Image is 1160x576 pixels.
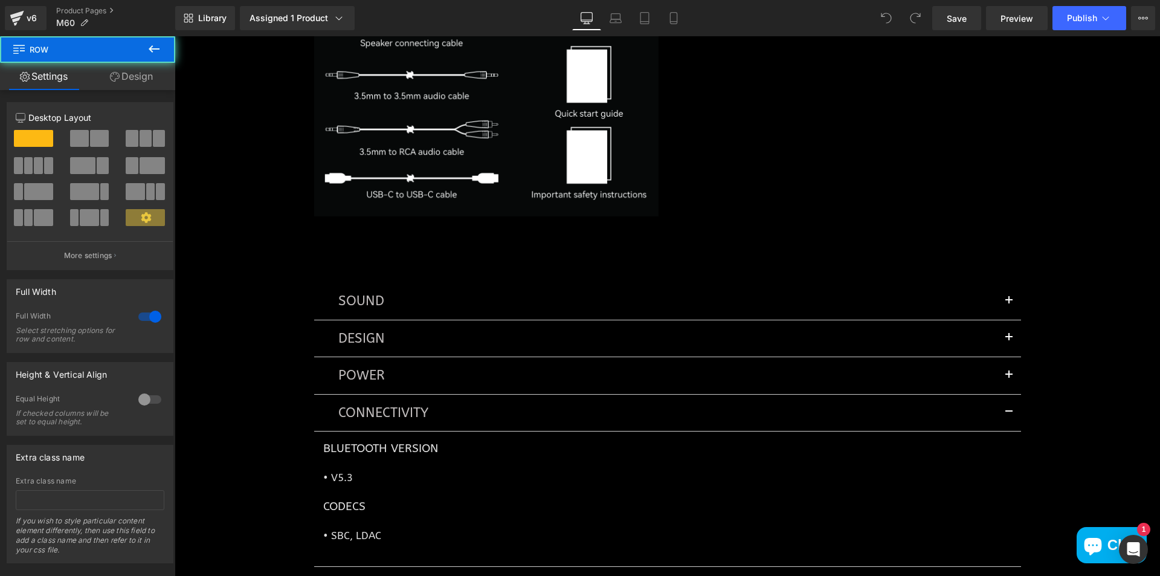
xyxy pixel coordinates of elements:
a: Product Pages [56,6,175,16]
button: More settings [7,241,173,270]
div: If you wish to style particular content element differently, then use this field to add a class n... [16,516,164,563]
a: Laptop [601,6,630,30]
button: Redo [903,6,927,30]
div: Equal Height [16,394,126,407]
div: Full Width [16,280,56,297]
a: Preview [986,6,1048,30]
p: SOUND [164,256,822,274]
div: Select stretching options for row and content. [16,326,124,343]
p: • V5.3 [149,435,837,448]
button: Undo [874,6,898,30]
span: Publish [1067,13,1097,23]
span: Row [12,36,133,63]
p: • SBC, LDAC [149,493,837,506]
p: Desktop Layout [16,111,164,124]
a: Mobile [659,6,688,30]
h1: Bluetooth Version [149,404,837,420]
button: Publish [1052,6,1126,30]
span: Library [198,13,227,24]
span: M60 [56,18,75,28]
span: Preview [1000,12,1033,25]
span: Save [947,12,967,25]
inbox-online-store-chat: Shopify online store chat [898,491,976,530]
p: CONNECTIVITY [164,367,822,386]
div: Assigned 1 Product [250,12,345,24]
a: Desktop [572,6,601,30]
h1: Codecs [149,462,837,478]
p: More settings [64,250,112,261]
div: v6 [24,10,39,26]
button: More [1131,6,1155,30]
div: If checked columns will be set to equal height. [16,409,124,426]
p: POWER [164,330,822,348]
a: Tablet [630,6,659,30]
div: Extra class name [16,477,164,485]
div: Full Width [16,311,126,324]
div: Open Intercom Messenger [1119,535,1148,564]
p: DESIGN [164,293,822,311]
div: Height & Vertical Align [16,363,107,380]
a: New Library [175,6,235,30]
a: v6 [5,6,47,30]
a: Design [88,63,175,90]
div: Extra class name [16,445,85,462]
